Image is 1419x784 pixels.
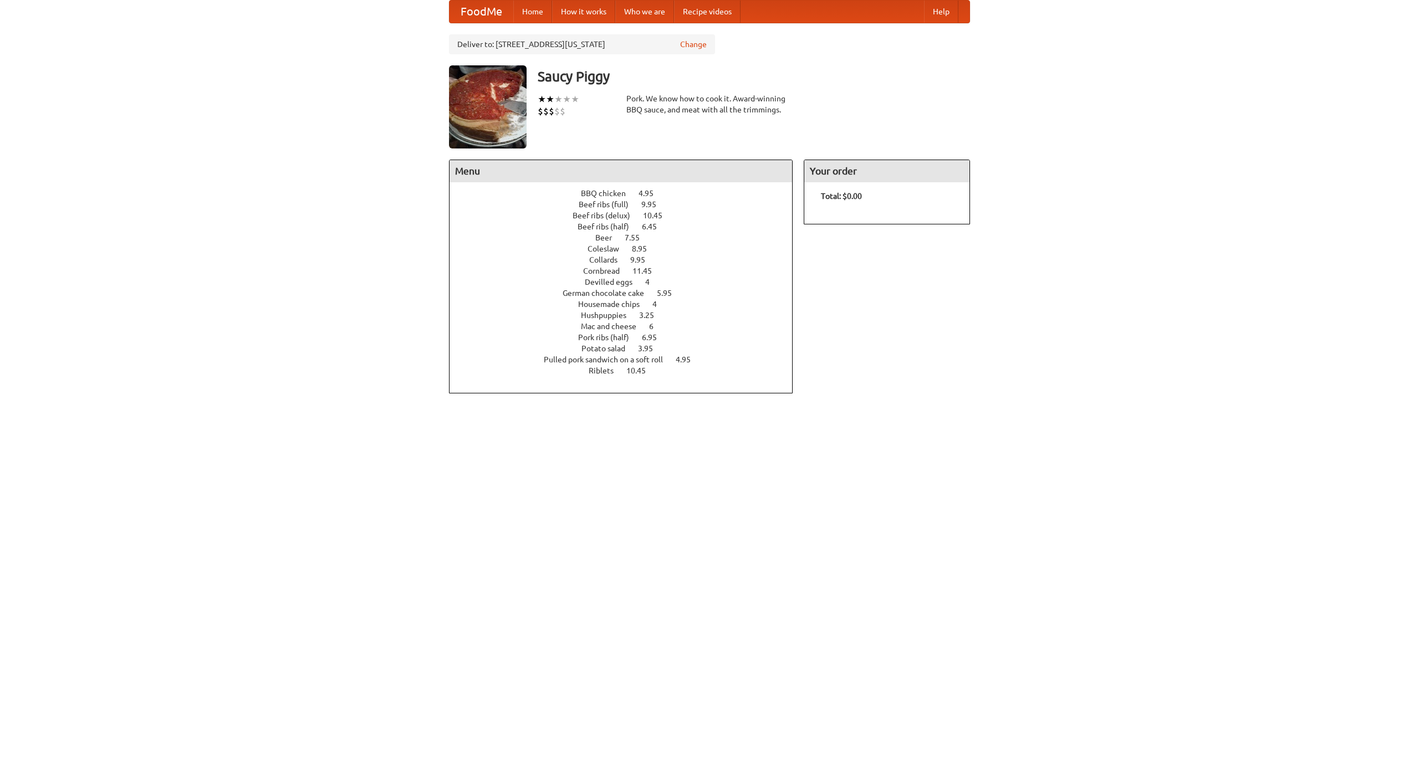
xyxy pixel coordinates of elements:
span: 7.55 [625,233,651,242]
a: Pulled pork sandwich on a soft roll 4.95 [544,355,711,364]
li: $ [543,105,549,117]
li: $ [538,105,543,117]
a: Devilled eggs 4 [585,278,670,286]
li: ★ [571,93,579,105]
span: 4 [645,278,661,286]
span: 9.95 [641,200,667,209]
span: 10.45 [643,211,673,220]
li: $ [549,105,554,117]
span: Coleslaw [588,244,630,253]
span: Potato salad [581,344,636,353]
a: Home [513,1,552,23]
li: ★ [563,93,571,105]
span: 6.95 [642,333,668,342]
div: Deliver to: [STREET_ADDRESS][US_STATE] [449,34,715,54]
span: 5.95 [657,289,683,298]
span: 11.45 [632,267,663,275]
span: BBQ chicken [581,189,637,198]
a: Coleslaw 8.95 [588,244,667,253]
span: 3.95 [638,344,664,353]
span: Devilled eggs [585,278,644,286]
a: Housemade chips 4 [578,300,677,309]
a: Recipe videos [674,1,741,23]
li: ★ [554,93,563,105]
a: Riblets 10.45 [589,366,666,375]
span: 8.95 [632,244,658,253]
img: angular.jpg [449,65,527,148]
span: 4 [652,300,668,309]
span: Hushpuppies [581,311,637,320]
a: Who we are [615,1,674,23]
a: German chocolate cake 5.95 [563,289,692,298]
span: German chocolate cake [563,289,655,298]
span: 4.95 [639,189,665,198]
h4: Your order [804,160,969,182]
span: Beef ribs (full) [579,200,640,209]
a: How it works [552,1,615,23]
span: Housemade chips [578,300,651,309]
a: Beef ribs (half) 6.45 [578,222,677,231]
h4: Menu [450,160,792,182]
a: Hushpuppies 3.25 [581,311,675,320]
b: Total: $0.00 [821,192,862,201]
span: Cornbread [583,267,631,275]
a: Beer 7.55 [595,233,660,242]
li: $ [560,105,565,117]
li: ★ [538,93,546,105]
a: Beef ribs (full) 9.95 [579,200,677,209]
span: Riblets [589,366,625,375]
a: Help [924,1,958,23]
span: Pulled pork sandwich on a soft roll [544,355,674,364]
span: Beer [595,233,623,242]
a: Mac and cheese 6 [581,322,674,331]
span: Beef ribs (delux) [573,211,641,220]
a: BBQ chicken 4.95 [581,189,674,198]
a: Potato salad 3.95 [581,344,673,353]
span: 3.25 [639,311,665,320]
span: 10.45 [626,366,657,375]
span: 6 [649,322,665,331]
span: 4.95 [676,355,702,364]
a: Pork ribs (half) 6.95 [578,333,677,342]
a: Beef ribs (delux) 10.45 [573,211,683,220]
span: Mac and cheese [581,322,647,331]
li: ★ [546,93,554,105]
a: Change [680,39,707,50]
div: Pork. We know how to cook it. Award-winning BBQ sauce, and meat with all the trimmings. [626,93,793,115]
a: FoodMe [450,1,513,23]
span: 6.45 [642,222,668,231]
h3: Saucy Piggy [538,65,970,88]
li: $ [554,105,560,117]
span: Beef ribs (half) [578,222,640,231]
a: Cornbread 11.45 [583,267,672,275]
span: Collards [589,255,629,264]
a: Collards 9.95 [589,255,666,264]
span: 9.95 [630,255,656,264]
span: Pork ribs (half) [578,333,640,342]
